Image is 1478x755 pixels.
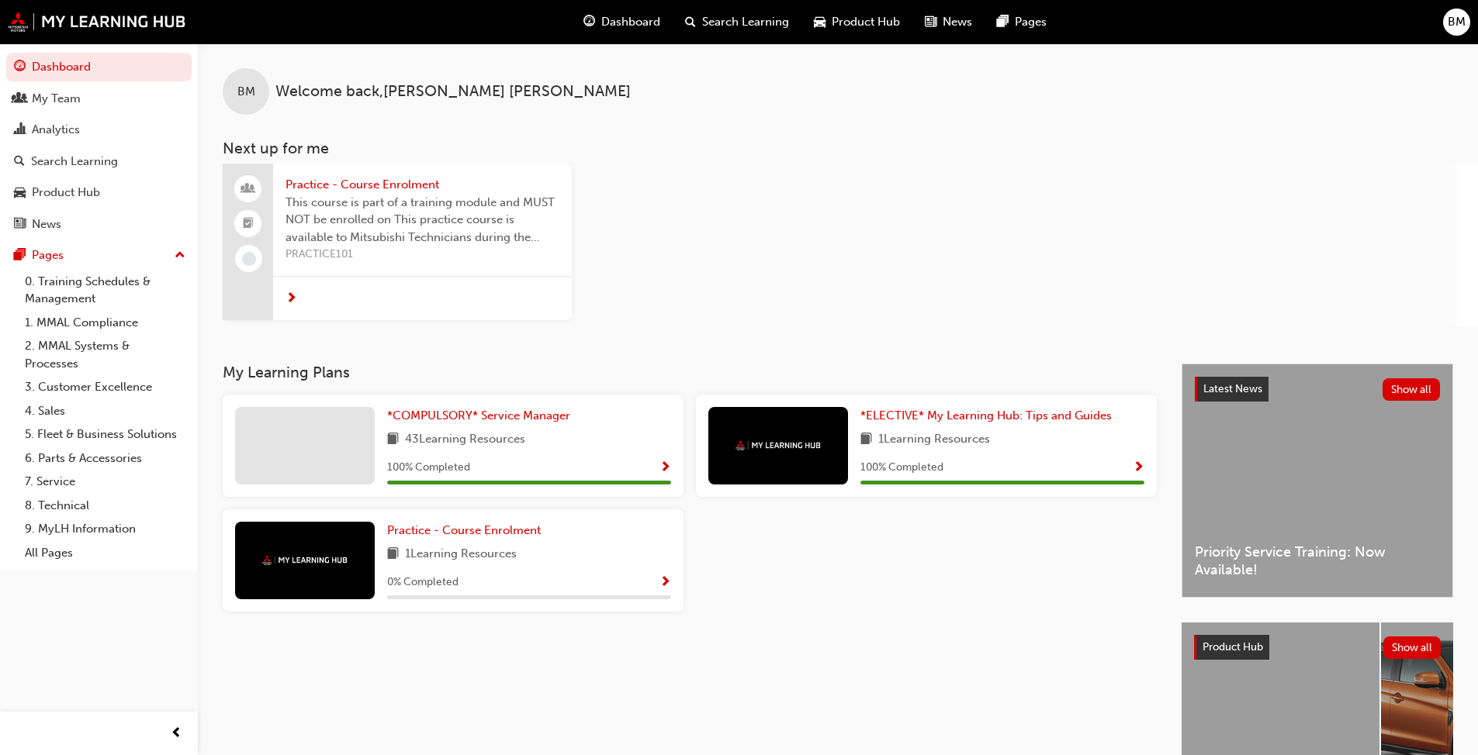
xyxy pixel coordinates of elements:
[19,270,192,311] a: 0. Training Schedules & Management
[571,6,673,38] a: guage-iconDashboard
[659,576,671,590] span: Show Progress
[19,517,192,541] a: 9. MyLH Information
[19,311,192,335] a: 1. MMAL Compliance
[6,178,192,207] a: Product Hub
[6,210,192,239] a: News
[659,458,671,477] button: Show Progress
[832,13,900,31] span: Product Hub
[286,176,559,194] span: Practice - Course Enrolment
[6,241,192,270] button: Pages
[14,155,25,169] span: search-icon
[583,12,595,32] span: guage-icon
[262,555,348,565] img: mmal
[387,430,399,450] span: book-icon
[387,523,541,537] span: Practice - Course Enrolment
[19,375,192,399] a: 3. Customer Excellence
[31,153,118,171] div: Search Learning
[32,184,100,202] div: Product Hub
[1448,13,1466,31] span: BM
[19,541,192,565] a: All Pages
[860,407,1118,425] a: *ELECTIVE* My Learning Hub: Tips and Guides
[702,13,789,31] span: Search Learning
[32,90,81,108] div: My Team
[14,186,26,200] span: car-icon
[1195,377,1440,402] a: Latest NewsShow all
[19,494,192,518] a: 8. Technical
[1182,364,1453,598] a: Latest NewsShow allPriority Service Training: Now Available!
[6,53,192,81] a: Dashboard
[19,334,192,375] a: 2. MMAL Systems & Processes
[1133,458,1144,477] button: Show Progress
[19,399,192,423] a: 4. Sales
[242,252,256,266] span: learningRecordVerb_NONE-icon
[286,246,559,264] span: PRACTICE101
[860,409,1112,422] span: *ELECTIVE* My Learning Hub: Tips and Guides
[32,246,64,264] div: Pages
[223,164,572,320] a: Practice - Course EnrolmentThis course is part of a training module and MUST NOT be enrolled on T...
[387,409,570,422] span: *COMPULSORY* Service Manager
[387,407,576,425] a: *COMPULSORY* Service Manager
[405,545,517,564] span: 1 Learning Resources
[19,470,192,494] a: 7. Service
[175,246,185,266] span: up-icon
[1194,635,1441,660] a: Product HubShow all
[14,249,26,263] span: pages-icon
[943,13,972,31] span: News
[6,84,192,113] a: My Team
[237,83,255,101] span: BM
[387,574,459,591] span: 0 % Completed
[1015,13,1047,31] span: Pages
[14,218,26,232] span: news-icon
[19,446,192,471] a: 6. Parts & Accessories
[32,215,61,233] div: News
[387,459,470,477] span: 100 % Completed
[860,430,872,450] span: book-icon
[659,573,671,592] button: Show Progress
[801,6,912,38] a: car-iconProduct Hub
[19,422,192,446] a: 5. Fleet & Business Solutions
[997,12,1009,32] span: pages-icon
[8,12,186,32] img: mmal
[405,430,525,450] span: 43 Learning Resources
[14,92,26,106] span: people-icon
[243,214,254,234] span: booktick-icon
[925,12,936,32] span: news-icon
[673,6,801,38] a: search-iconSearch Learning
[387,545,399,564] span: book-icon
[387,522,547,540] a: Practice - Course Enrolment
[32,121,80,139] div: Analytics
[912,6,985,38] a: news-iconNews
[6,50,192,241] button: DashboardMy TeamAnalyticsSearch LearningProduct HubNews
[878,430,990,450] span: 1 Learning Resources
[814,12,826,32] span: car-icon
[1203,640,1263,653] span: Product Hub
[6,115,192,144] a: Analytics
[1443,9,1470,36] button: BM
[985,6,1059,38] a: pages-iconPages
[171,724,182,743] span: prev-icon
[14,60,26,74] span: guage-icon
[736,440,821,450] img: mmal
[860,459,943,477] span: 100 % Completed
[198,140,1478,157] h3: Next up for me
[1383,636,1442,659] button: Show all
[1383,378,1441,401] button: Show all
[6,147,192,176] a: Search Learning
[1133,461,1144,475] span: Show Progress
[659,461,671,475] span: Show Progress
[286,194,559,246] span: This course is part of a training module and MUST NOT be enrolled on This practice course is avai...
[685,12,696,32] span: search-icon
[275,83,631,101] span: Welcome back , [PERSON_NAME] [PERSON_NAME]
[1203,382,1262,395] span: Latest News
[14,123,26,137] span: chart-icon
[223,364,1157,381] h3: My Learning Plans
[601,13,660,31] span: Dashboard
[286,292,297,306] span: next-icon
[243,179,254,199] span: people-icon
[1195,543,1440,578] span: Priority Service Training: Now Available!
